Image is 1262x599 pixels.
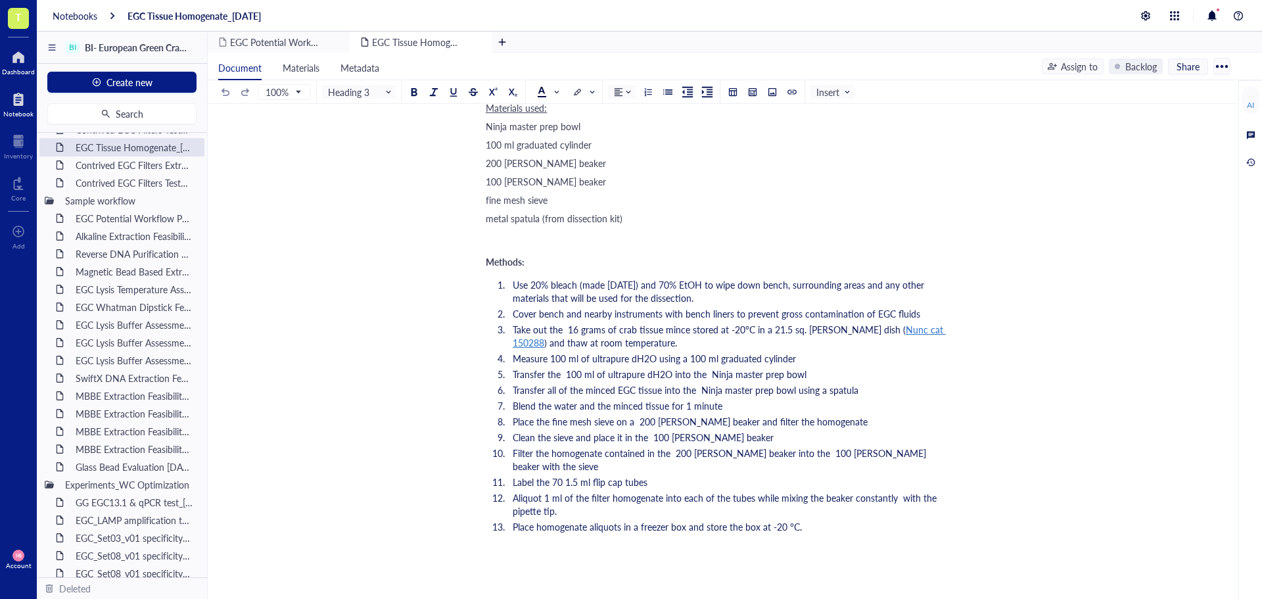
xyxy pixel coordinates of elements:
span: Take out the 16 grams of crab tissue mince stored at -20°C in a 21.5 sq. [PERSON_NAME] dish ( [513,323,906,336]
span: Share [1177,60,1200,72]
div: SwiftX DNA Extraction Feasibility (TBD) [70,369,199,387]
div: EGC Lysis Temperature Assessment [DATE] [70,280,199,299]
span: Insert [816,86,851,98]
div: EGC Potential Workflow Pathways [70,209,199,228]
span: metal spatula (from dissection kit) [486,212,622,225]
div: EGC Lysis Buffer Assessment 3 [DATE] [70,351,199,370]
div: Contrived EGC Filters Test2_6AUG25TBD [70,174,199,192]
span: Nunc cat 150288 [513,323,946,349]
div: EGC_Set08_v01 specificity2_04FEB25 [70,564,199,583]
span: Document [218,61,262,74]
span: Heading 3 [328,86,392,98]
span: Methods: [486,255,525,268]
span: Blend the water and the minced tissue for 1 minute [513,399,722,412]
div: MBBE Extraction Feasibility 4 [DATE] [70,440,199,458]
div: Account [6,562,32,569]
span: Ninja master prep bowl [486,120,580,133]
span: Label the 70 1.5 ml flip cap tubes [513,475,647,489]
div: EGC Lysis Buffer Assessment [DATE] [70,316,199,334]
span: Place the fine mesh sieve on a 200 [PERSON_NAME] beaker and filter the homogenate [513,415,868,428]
span: T [15,9,22,25]
a: Core [11,173,26,202]
span: ) and thaw at room temperature. [544,336,677,349]
span: Aliquot 1 ml of the filter homogenate into each of the tubes while mixing the beaker constantly w... [513,491,939,517]
span: Transfer the 100 ml of ultrapure dH2O into the Ninja master prep bowl [513,368,806,381]
div: EGC Whatman Dipstick Feasibility [DATE] [70,298,199,316]
div: Alkaline Extraction Feasibility Research [70,227,199,245]
span: 100 [PERSON_NAME] beaker [486,175,606,188]
div: EGC_Set03_v01 specificity_[DATE] [70,529,199,547]
span: Create new [106,77,152,87]
span: Use 20% bleach (made [DATE]) and 70% EtOH to wipe down bench, surrounding areas and any other mat... [513,278,927,304]
span: Place homogenate aliquots in a freezer box and store the box at -20 °C. [513,520,802,533]
span: Filter the homogenate contained in the 200 [PERSON_NAME] beaker into the 100 [PERSON_NAME] beaker... [513,446,929,473]
button: Create new [47,72,197,93]
div: Notebook [3,110,34,118]
span: Metadata [340,61,379,74]
div: MBBE Extraction Feasibility 3 [DATE] [70,422,199,441]
div: Reverse DNA Purification Feasibility Research [70,245,199,263]
div: GG EGC13.1 & qPCR test_[DATE] [70,493,199,512]
span: Measure 100 ml of ultrapure dH2O using a 100 ml graduated cylinder [513,352,796,365]
button: Search [47,103,197,124]
span: 200 [PERSON_NAME] beaker [486,156,606,170]
span: Transfer all of the minced EGC tissue into the Ninja master prep bowl using a spatula [513,383,858,396]
div: Contrived EGC Filters Extraction_[DATE] [70,156,199,174]
span: Materials used: [486,101,547,114]
div: MBBE Extraction Feasibility 1 [DATE] [70,387,199,405]
div: MBBE Extraction Feasibility 2 [DATE] [70,404,199,423]
div: Magnetic Bead Based Extraction Feasibility Research [70,262,199,281]
button: Share [1168,59,1208,74]
div: EGC_Set08_v01 specificity_[DATE] [70,546,199,565]
span: MB [15,553,21,558]
span: 100% [266,86,300,98]
div: BI [69,43,76,52]
div: Experiments_WC Optimization [59,475,199,494]
a: Notebooks [53,10,97,22]
div: Assign to [1061,59,1098,74]
a: Notebook [3,89,34,118]
div: EGC_LAMP amplification test_[DATE] [70,511,199,529]
a: Inventory [4,131,33,160]
div: Core [11,194,26,202]
span: BI- European Green Crab [PERSON_NAME] [85,41,261,54]
div: EGC Lysis Buffer Assessment 2 [DATE] [70,333,199,352]
div: AI [1247,100,1254,110]
div: Deleted [59,581,91,596]
div: Dashboard [2,68,35,76]
span: 100 ml graduated cylinder [486,138,592,151]
div: Glass Bead Evaluation [DATE] [70,458,199,476]
div: Inventory [4,152,33,160]
a: Dashboard [2,47,35,76]
span: Materials [283,61,319,74]
div: EGC Tissue Homogenate_[DATE] [70,138,199,156]
span: fine mesh sieve [486,193,548,206]
span: Cover bench and nearby instruments with bench liners to prevent gross contamination of EGC fluids [513,307,920,320]
span: Search [116,108,143,119]
a: EGC Tissue Homogenate_[DATE] [128,10,261,22]
span: Clean the sieve and place it in the 100 [PERSON_NAME] beaker [513,431,774,444]
div: Backlog [1125,59,1157,74]
div: Sample workflow [59,191,199,210]
div: Add [12,242,25,250]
